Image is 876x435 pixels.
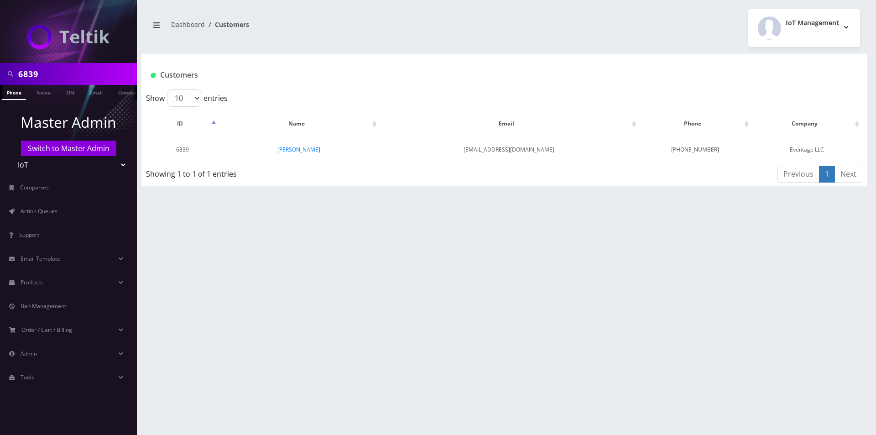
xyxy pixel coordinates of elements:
[27,25,109,49] img: IoT
[205,20,249,29] li: Customers
[748,9,860,47] button: IoT Management
[18,65,135,83] input: Search in Company
[752,110,861,137] th: Company: activate to sort column ascending
[277,146,320,153] a: [PERSON_NAME]
[21,207,57,215] span: Action Queues
[639,110,751,137] th: Phone: activate to sort column ascending
[151,71,738,79] h1: Customers
[171,20,205,29] a: Dashboard
[2,85,26,100] a: Phone
[147,110,218,137] th: ID: activate to sort column descending
[147,138,218,161] td: 6839
[21,302,66,310] span: Ban Management
[21,255,60,262] span: Email Template
[21,350,37,357] span: Admin
[380,110,638,137] th: Email: activate to sort column ascending
[752,138,861,161] td: Eventage LLC
[219,110,379,137] th: Name: activate to sort column ascending
[21,326,72,334] span: Order / Cart / Billing
[32,85,55,99] a: Name
[777,166,819,183] a: Previous
[834,166,862,183] a: Next
[85,85,107,99] a: Email
[21,278,43,286] span: Products
[21,373,34,381] span: Tools
[148,15,497,41] nav: breadcrumb
[639,138,751,161] td: [PHONE_NUMBER]
[20,183,49,191] span: Companies
[167,89,201,107] select: Showentries
[786,19,839,27] h2: IoT Management
[380,138,638,161] td: [EMAIL_ADDRESS][DOMAIN_NAME]
[819,166,835,183] a: 1
[114,85,144,99] a: Company
[146,165,438,179] div: Showing 1 to 1 of 1 entries
[19,231,39,239] span: Support
[62,85,79,99] a: SIM
[21,141,116,156] a: Switch to Master Admin
[146,89,228,107] label: Show entries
